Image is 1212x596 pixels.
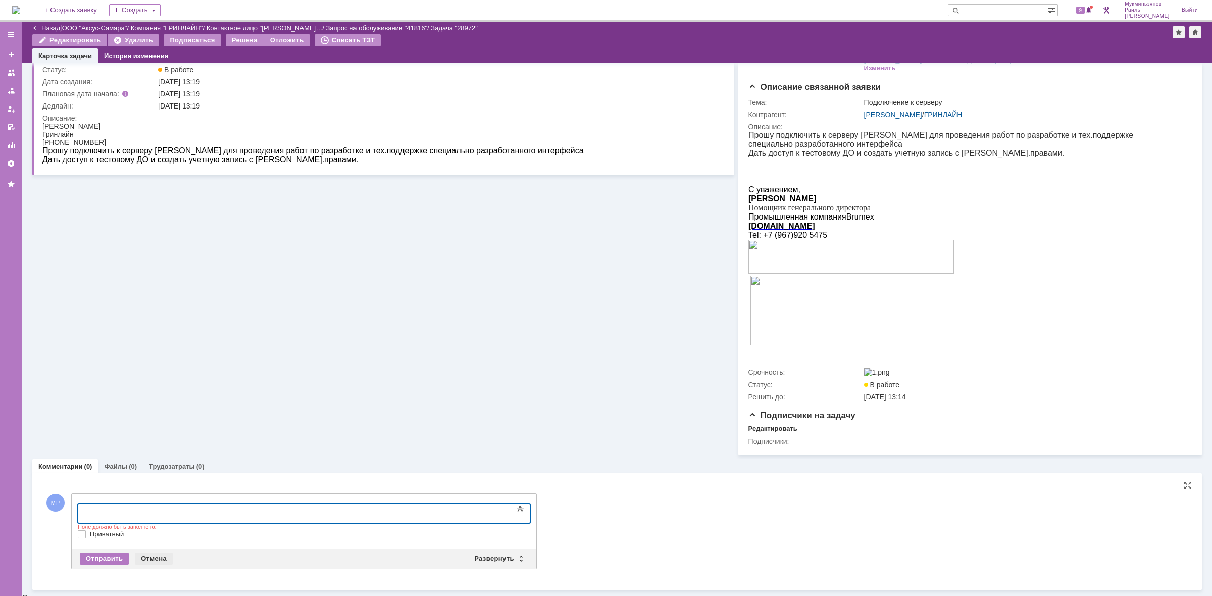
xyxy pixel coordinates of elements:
a: История изменения [104,52,168,60]
div: [DATE] 13:19 [158,78,717,86]
div: Контрагент: [748,111,862,119]
div: Редактировать [748,425,797,433]
span: 9 [1076,7,1085,14]
a: Отчеты [3,137,19,153]
div: Добавить в избранное [1173,26,1185,38]
a: [PERSON_NAME] [864,111,922,119]
span: Brumex [98,82,126,90]
div: / [62,24,131,32]
span: МР [46,494,65,512]
span: Показать панель инструментов [514,503,526,515]
a: Контактное лицо "[PERSON_NAME]… [207,24,323,32]
span: ) [42,100,45,109]
div: / [326,24,431,32]
span: В работе [158,66,193,74]
span: [PERSON_NAME] [1125,13,1170,19]
a: Трудозатраты [149,463,195,470]
img: download [2,145,328,214]
div: | [60,24,62,31]
div: Дата создания: [42,78,156,86]
a: Перейти в интерфейс администратора [1100,4,1113,16]
a: Заявки на командах [3,65,19,81]
div: Плановая дата начала: [42,90,144,98]
img: logo [12,6,20,14]
span: Описание связанной заявки [748,82,881,92]
div: / [131,24,207,32]
div: Срочность: [748,368,862,376]
a: ООО "Аксус-Самара" [62,24,127,32]
div: (0) [129,463,137,470]
div: Статус: [42,66,156,74]
div: [DATE] 13:19 [158,90,717,98]
div: Статус: [748,381,862,389]
div: Описание: [748,123,1188,131]
span: Мукминьзянов [1125,1,1170,7]
div: / [864,111,1186,119]
div: [DATE] 13:19 [158,102,717,110]
span: 75 [70,100,79,109]
a: Компания "ГРИНЛАЙН" [131,24,203,32]
a: Создать заявку [3,46,19,63]
div: Описание: [42,114,719,122]
a: Мои заявки [3,101,19,117]
a: Настройки [3,155,19,172]
div: Решить до: [748,393,862,401]
div: (0) [84,463,92,470]
div: Создать [109,4,161,16]
img: 1.png [864,368,890,376]
span: 4 [65,100,70,109]
div: Дедлайн: [42,102,156,110]
a: ГРИНЛАЙН [924,111,963,119]
div: Задача "28972" [431,24,478,32]
div: Подключение к серверу [864,98,1186,106]
label: Приватный [90,530,528,538]
span: [DATE] 13:14 [864,393,906,401]
div: / [207,24,326,32]
span: Подписчики на задачу [748,411,855,420]
a: Комментарии [38,463,83,470]
div: (0) [196,463,205,470]
div: Изменить [864,64,896,72]
a: Запрос на обслуживание "41816" [326,24,427,32]
div: Подписчики: [748,437,862,445]
a: Файлы [104,463,127,470]
div: Поле должно быть заполнено. [78,523,530,530]
div: Тема: [748,98,862,106]
span: Раиль [1125,7,1170,13]
span: В работе [864,381,899,389]
div: Сделать домашней страницей [1189,26,1201,38]
a: Перейти на домашнюю страницу [12,6,20,14]
a: Назад [41,24,60,32]
span: Расширенный поиск [1047,5,1057,14]
span: 967 [29,100,42,109]
a: Мои согласования [3,119,19,135]
span: 920 5 [45,100,65,109]
a: Заявки в моей ответственности [3,83,19,99]
a: Карточка задачи [38,52,92,60]
div: На всю страницу [1184,481,1192,490]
